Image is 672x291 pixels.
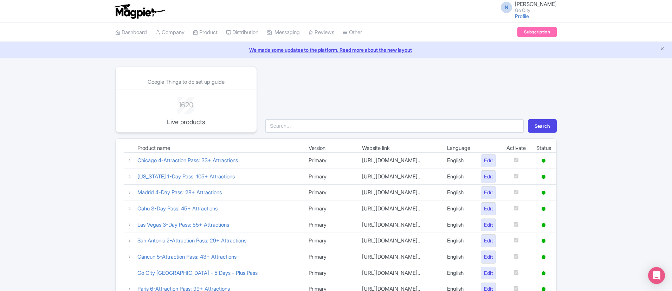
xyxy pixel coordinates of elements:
[442,201,476,217] td: English
[481,154,496,167] a: Edit
[137,173,235,180] a: [US_STATE] 1-Day Pass: 105+ Attractions
[442,233,476,249] td: English
[442,249,476,265] td: English
[137,157,238,164] a: Chicago 4-Attraction Pass: 33+ Attractions
[157,97,215,110] div: 1620
[137,237,246,244] a: San Antonio 2-Attraction Pass: 29+ Attractions
[267,23,300,42] a: Messaging
[137,221,229,228] a: Las Vegas 3-Day Pass: 55+ Attractions
[303,265,356,281] td: Primary
[481,202,496,215] a: Edit
[531,144,556,153] td: Status
[343,23,362,42] a: Other
[137,270,258,276] a: Go City [GEOGRAPHIC_DATA] - 5 Days - Plus Pass
[357,217,442,233] td: [URL][DOMAIN_NAME]..
[357,185,442,201] td: [URL][DOMAIN_NAME]..
[357,144,442,153] td: Website link
[481,219,496,232] a: Edit
[501,144,531,153] td: Activate
[481,267,496,280] a: Edit
[303,169,356,185] td: Primary
[303,144,356,153] td: Version
[442,185,476,201] td: English
[303,201,356,217] td: Primary
[303,249,356,265] td: Primary
[515,8,557,13] small: Go City
[357,249,442,265] td: [URL][DOMAIN_NAME]..
[648,267,665,284] div: Open Intercom Messenger
[517,27,557,37] a: Subscription
[481,186,496,199] a: Edit
[481,170,496,183] a: Edit
[528,119,557,133] button: Search
[442,217,476,233] td: English
[501,2,512,13] span: N
[303,233,356,249] td: Primary
[155,23,185,42] a: Company
[265,119,524,133] input: Search...
[481,234,496,247] a: Edit
[193,23,218,42] a: Product
[442,144,476,153] td: Language
[303,185,356,201] td: Primary
[442,265,476,281] td: English
[112,4,166,19] img: logo-ab69f6fb50320c5b225c76a69d11143b.png
[442,169,476,185] td: English
[303,153,356,169] td: Primary
[132,144,303,153] td: Product name
[137,253,237,260] a: Cancun 5-Attraction Pass: 43+ Attractions
[515,13,529,19] a: Profile
[357,169,442,185] td: [URL][DOMAIN_NAME]..
[660,45,665,53] button: Close announcement
[308,23,334,42] a: Reviews
[357,233,442,249] td: [URL][DOMAIN_NAME]..
[137,189,222,196] a: Madrid 4-Day Pass: 28+ Attractions
[357,201,442,217] td: [URL][DOMAIN_NAME]..
[357,265,442,281] td: [URL][DOMAIN_NAME]..
[4,46,668,53] a: We made some updates to the platform. Read more about the new layout
[497,1,557,13] a: N [PERSON_NAME] Go City
[115,23,147,42] a: Dashboard
[226,23,258,42] a: Distribution
[442,153,476,169] td: English
[148,78,225,85] a: Google Things to do set up guide
[137,205,218,212] a: Oahu 3-Day Pass: 45+ Attractions
[303,217,356,233] td: Primary
[157,117,215,127] p: Live products
[481,251,496,264] a: Edit
[357,153,442,169] td: [URL][DOMAIN_NAME]..
[515,1,557,7] span: [PERSON_NAME]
